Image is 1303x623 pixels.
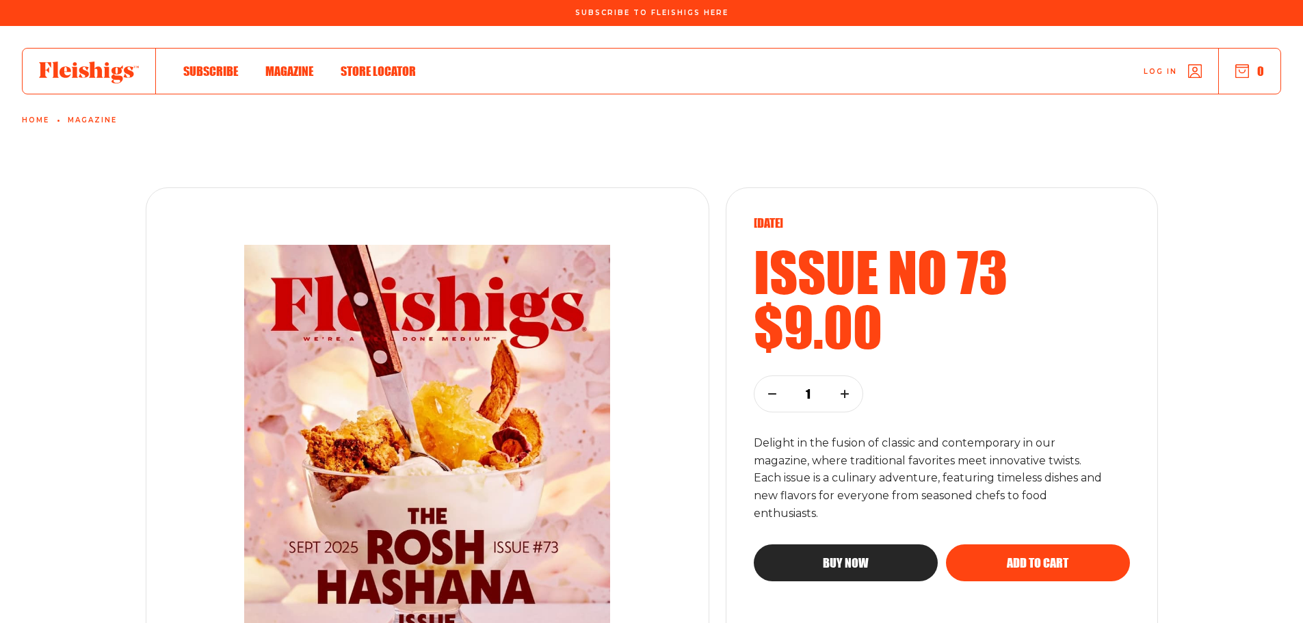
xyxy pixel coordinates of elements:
span: Buy now [823,557,869,569]
p: [DATE] [754,215,1130,230]
span: Add to cart [1007,557,1068,569]
a: Magazine [68,116,117,124]
p: Delight in the fusion of classic and contemporary in our magazine, where traditional favorites me... [754,434,1107,523]
p: 1 [800,386,817,401]
span: Subscribe To Fleishigs Here [575,9,728,17]
button: Add to cart [946,544,1130,581]
h2: Issue no 73 [754,244,1130,299]
h2: $9.00 [754,299,1130,354]
a: Subscribe [183,62,238,80]
a: Magazine [265,62,313,80]
span: Log in [1144,66,1177,77]
span: Store locator [341,64,416,79]
a: Log in [1144,64,1202,78]
span: Subscribe [183,64,238,79]
a: Home [22,116,49,124]
button: Buy now [754,544,938,581]
a: Store locator [341,62,416,80]
a: Subscribe To Fleishigs Here [572,9,731,16]
button: 0 [1235,64,1264,79]
span: Magazine [265,64,313,79]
